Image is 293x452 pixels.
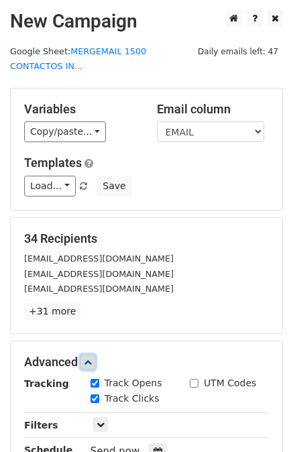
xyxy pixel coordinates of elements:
[193,44,283,59] span: Daily emails left: 47
[157,102,270,117] h5: Email column
[24,231,269,246] h5: 34 Recipients
[24,269,174,279] small: [EMAIL_ADDRESS][DOMAIN_NAME]
[10,10,283,33] h2: New Campaign
[10,46,146,72] a: MERGEMAIL 1500 CONTACTOS IN...
[24,253,174,264] small: [EMAIL_ADDRESS][DOMAIN_NAME]
[24,420,58,431] strong: Filters
[10,46,146,72] small: Google Sheet:
[24,284,174,294] small: [EMAIL_ADDRESS][DOMAIN_NAME]
[204,376,256,390] label: UTM Codes
[97,176,131,196] button: Save
[193,46,283,56] a: Daily emails left: 47
[24,121,106,142] a: Copy/paste...
[226,388,293,452] iframe: Chat Widget
[24,378,69,389] strong: Tracking
[24,176,76,196] a: Load...
[24,156,82,170] a: Templates
[24,355,269,370] h5: Advanced
[105,376,162,390] label: Track Opens
[105,392,160,406] label: Track Clicks
[24,303,80,320] a: +31 more
[24,102,137,117] h5: Variables
[226,388,293,452] div: Widget de chat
